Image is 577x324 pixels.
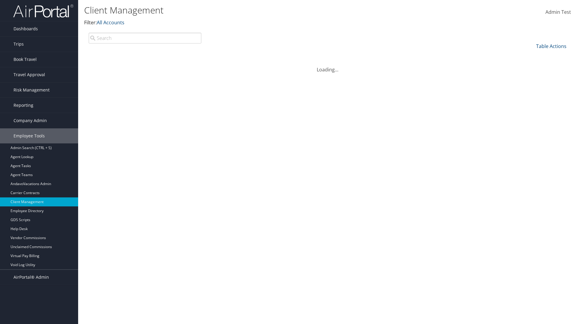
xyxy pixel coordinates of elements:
p: Filter: [84,19,409,27]
span: Company Admin [14,113,47,128]
span: Travel Approval [14,67,45,82]
span: Trips [14,37,24,52]
span: Employee Tools [14,128,45,143]
span: Book Travel [14,52,37,67]
div: Loading... [84,59,571,73]
a: Admin Test [545,3,571,22]
a: All Accounts [97,19,124,26]
span: Admin Test [545,9,571,15]
span: Reporting [14,98,33,113]
a: Table Actions [536,43,566,49]
input: Search [89,33,201,43]
span: AirPortal® Admin [14,270,49,285]
h1: Client Management [84,4,409,16]
span: Risk Management [14,82,50,97]
img: airportal-logo.png [13,4,73,18]
span: Dashboards [14,21,38,36]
